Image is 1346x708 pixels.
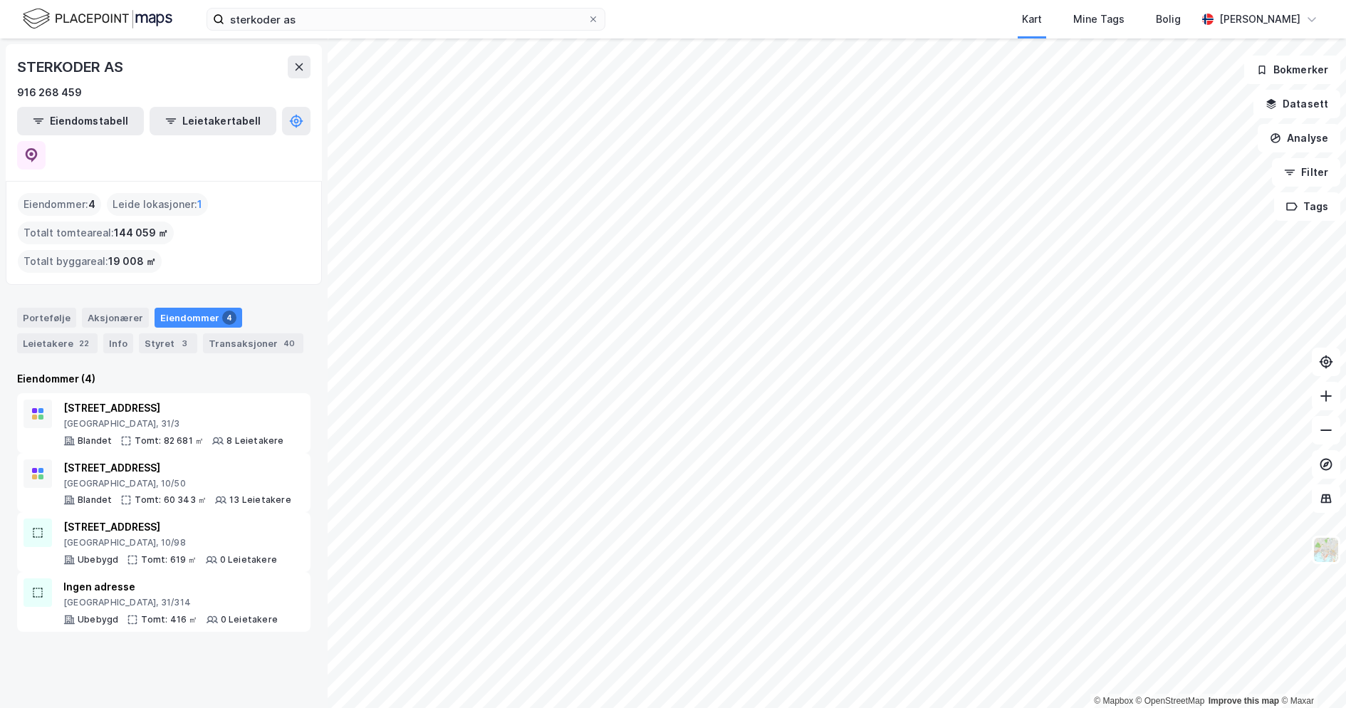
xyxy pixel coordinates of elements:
[1272,158,1340,187] button: Filter
[1244,56,1340,84] button: Bokmerker
[108,253,156,270] span: 19 008 ㎡
[17,56,126,78] div: STERKODER AS
[1274,192,1340,221] button: Tags
[222,311,236,325] div: 4
[107,193,208,216] div: Leide lokasjoner :
[103,333,133,353] div: Info
[1022,11,1042,28] div: Kart
[76,336,92,350] div: 22
[114,224,168,241] span: 144 059 ㎡
[1275,640,1346,708] iframe: Chat Widget
[17,84,82,101] div: 916 268 459
[197,196,202,213] span: 1
[63,459,291,477] div: [STREET_ADDRESS]
[221,614,278,625] div: 0 Leietakere
[1094,696,1133,706] a: Mapbox
[18,250,162,273] div: Totalt byggareal :
[78,494,112,506] div: Blandet
[17,370,311,387] div: Eiendommer (4)
[281,336,298,350] div: 40
[18,193,101,216] div: Eiendommer :
[78,614,118,625] div: Ubebygd
[23,6,172,31] img: logo.f888ab2527a4732fd821a326f86c7f29.svg
[1258,124,1340,152] button: Analyse
[155,308,242,328] div: Eiendommer
[63,519,277,536] div: [STREET_ADDRESS]
[1156,11,1181,28] div: Bolig
[177,336,192,350] div: 3
[63,597,278,608] div: [GEOGRAPHIC_DATA], 31/314
[18,222,174,244] div: Totalt tomteareal :
[229,494,291,506] div: 13 Leietakere
[139,333,197,353] div: Styret
[135,435,204,447] div: Tomt: 82 681 ㎡
[150,107,276,135] button: Leietakertabell
[1073,11,1125,28] div: Mine Tags
[1219,11,1300,28] div: [PERSON_NAME]
[17,308,76,328] div: Portefølje
[63,478,291,489] div: [GEOGRAPHIC_DATA], 10/50
[63,418,284,430] div: [GEOGRAPHIC_DATA], 31/3
[78,435,112,447] div: Blandet
[88,196,95,213] span: 4
[141,554,197,566] div: Tomt: 619 ㎡
[63,578,278,595] div: Ingen adresse
[63,400,284,417] div: [STREET_ADDRESS]
[141,614,197,625] div: Tomt: 416 ㎡
[220,554,277,566] div: 0 Leietakere
[17,333,98,353] div: Leietakere
[224,9,588,30] input: Søk på adresse, matrikkel, gårdeiere, leietakere eller personer
[135,494,207,506] div: Tomt: 60 343 ㎡
[1136,696,1205,706] a: OpenStreetMap
[1313,536,1340,563] img: Z
[1253,90,1340,118] button: Datasett
[203,333,303,353] div: Transaksjoner
[78,554,118,566] div: Ubebygd
[82,308,149,328] div: Aksjonærer
[1209,696,1279,706] a: Improve this map
[63,537,277,548] div: [GEOGRAPHIC_DATA], 10/98
[17,107,144,135] button: Eiendomstabell
[226,435,283,447] div: 8 Leietakere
